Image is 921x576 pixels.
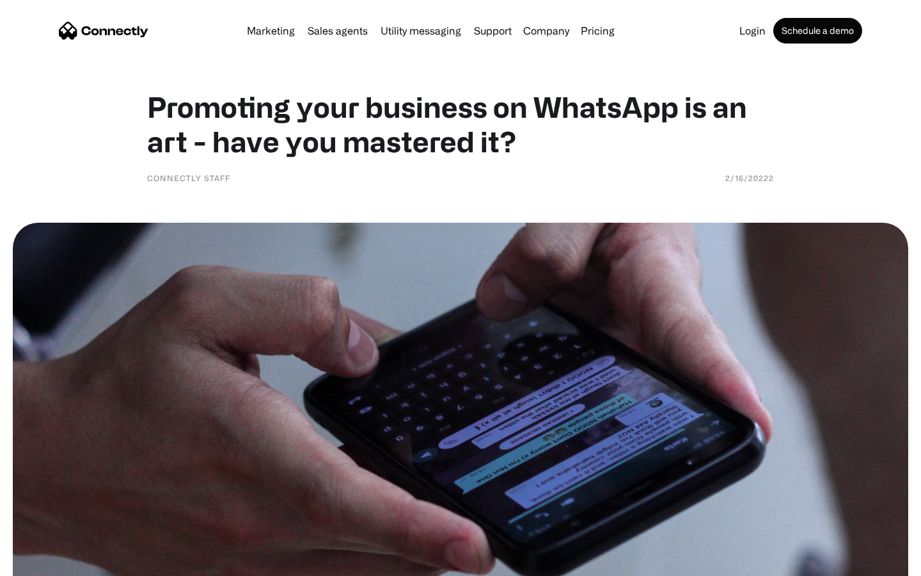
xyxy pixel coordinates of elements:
a: Sales agents [303,26,373,36]
a: Support [469,26,517,36]
a: Login [734,26,771,36]
a: Pricing [576,26,620,36]
ul: Language list [26,554,77,572]
a: Marketing [242,26,300,36]
div: 2/16/20222 [725,172,774,184]
div: Company [523,22,569,40]
h1: Promoting your business on WhatsApp is an art - have you mastered it? [147,90,774,159]
aside: Language selected: English [13,554,77,572]
a: Utility messaging [375,26,466,36]
div: Connectly Staff [147,172,230,184]
a: Schedule a demo [773,18,862,44]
